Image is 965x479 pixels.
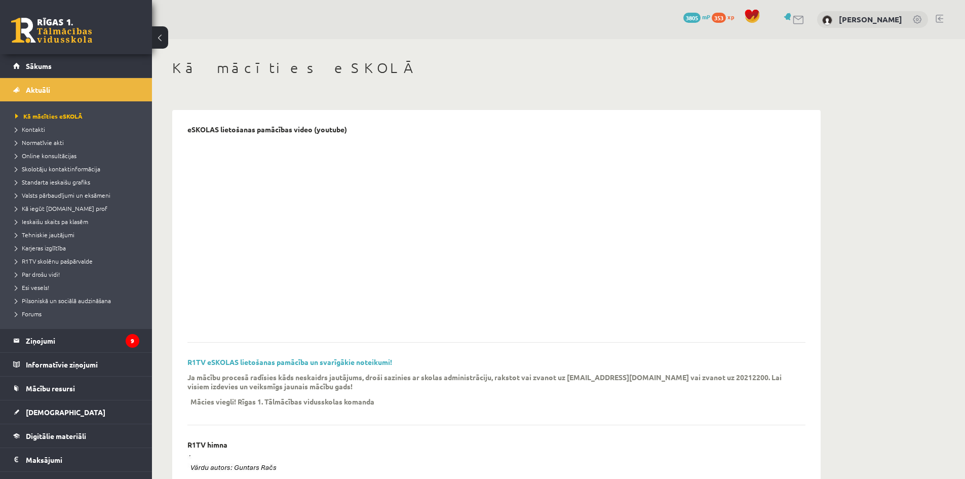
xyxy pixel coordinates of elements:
[15,138,142,147] a: Normatīvie akti
[15,125,45,133] span: Kontakti
[187,125,347,134] p: eSKOLAS lietošanas pamācības video (youtube)
[15,244,66,252] span: Karjeras izglītība
[15,112,83,120] span: Kā mācīties eSKOLĀ
[15,152,76,160] span: Online konsultācijas
[727,13,734,21] span: xp
[26,408,105,417] span: [DEMOGRAPHIC_DATA]
[187,373,790,391] p: Ja mācību procesā radīsies kāds neskaidrs jautājums, droši sazinies ar skolas administrāciju, rak...
[712,13,726,23] span: 353
[15,230,142,239] a: Tehniskie jautājumi
[15,256,142,266] a: R1TV skolēnu pašpārvalde
[15,125,142,134] a: Kontakti
[13,448,139,471] a: Maksājumi
[13,329,139,352] a: Ziņojumi9
[15,283,142,292] a: Esi vesels!
[822,15,832,25] img: Sigurds Kozlovskis
[15,309,142,318] a: Forums
[190,397,236,406] p: Mācies viegli!
[13,54,139,78] a: Sākums
[15,297,111,305] span: Pilsoniskā un sociālā audzināšana
[839,14,902,24] a: [PERSON_NAME]
[187,357,392,366] a: R1TV eSKOLAS lietošanas pamācība un svarīgākie noteikumi!
[15,138,64,146] span: Normatīvie akti
[15,231,74,239] span: Tehniskie jautājumi
[13,353,139,376] a: Informatīvie ziņojumi
[15,217,142,226] a: Ieskaišu skaits pa klasēm
[13,424,139,448] a: Digitālie materiāli
[13,400,139,424] a: [DEMOGRAPHIC_DATA]
[26,353,139,376] legend: Informatīvie ziņojumi
[26,329,139,352] legend: Ziņojumi
[26,431,86,440] span: Digitālie materiāli
[238,397,374,406] p: Rīgas 1. Tālmācības vidusskolas komanda
[26,448,139,471] legend: Maksājumi
[683,13,710,21] a: 3805 mP
[15,217,88,226] span: Ieskaišu skaits pa klasēm
[26,384,75,393] span: Mācību resursi
[11,18,92,43] a: Rīgas 1. Tālmācības vidusskola
[15,243,142,252] a: Karjeras izglītība
[13,377,139,400] a: Mācību resursi
[15,165,100,173] span: Skolotāju kontaktinformācija
[26,61,52,70] span: Sākums
[15,191,142,200] a: Valsts pārbaudījumi un eksāmeni
[26,85,50,94] span: Aktuāli
[15,204,142,213] a: Kā iegūt [DOMAIN_NAME] prof
[126,334,139,348] i: 9
[15,283,49,291] span: Esi vesels!
[712,13,739,21] a: 353 xp
[15,191,110,199] span: Valsts pārbaudījumi un eksāmeni
[15,204,107,212] span: Kā iegūt [DOMAIN_NAME] prof
[702,13,710,21] span: mP
[13,78,139,101] a: Aktuāli
[15,270,60,278] span: Par drošu vidi!
[15,151,142,160] a: Online konsultācijas
[15,178,90,186] span: Standarta ieskaišu grafiks
[187,440,227,449] p: R1TV himna
[15,270,142,279] a: Par drošu vidi!
[172,59,821,77] h1: Kā mācīties eSKOLĀ
[15,296,142,305] a: Pilsoniskā un sociālā audzināšana
[15,310,42,318] span: Forums
[15,164,142,173] a: Skolotāju kontaktinformācija
[15,177,142,187] a: Standarta ieskaišu grafiks
[15,257,93,265] span: R1TV skolēnu pašpārvalde
[15,112,142,121] a: Kā mācīties eSKOLĀ
[683,13,701,23] span: 3805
